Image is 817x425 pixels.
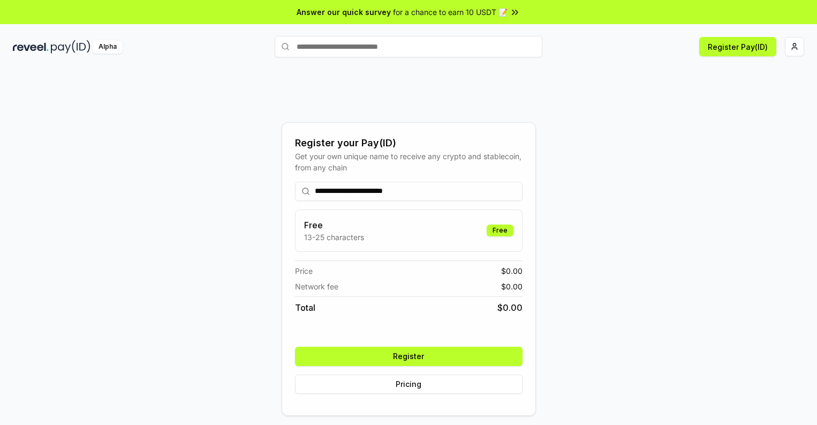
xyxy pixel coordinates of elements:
[501,281,523,292] span: $ 0.00
[487,225,513,236] div: Free
[295,265,313,277] span: Price
[51,40,90,54] img: pay_id
[295,136,523,151] div: Register your Pay(ID)
[13,40,49,54] img: reveel_dark
[295,301,315,314] span: Total
[393,6,508,18] span: for a chance to earn 10 USDT 📝
[304,232,364,243] p: 13-25 characters
[93,40,123,54] div: Alpha
[295,151,523,173] div: Get your own unique name to receive any crypto and stablecoin, from any chain
[304,219,364,232] h3: Free
[295,347,523,366] button: Register
[497,301,523,314] span: $ 0.00
[295,375,523,394] button: Pricing
[297,6,391,18] span: Answer our quick survey
[699,37,776,56] button: Register Pay(ID)
[501,265,523,277] span: $ 0.00
[295,281,338,292] span: Network fee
